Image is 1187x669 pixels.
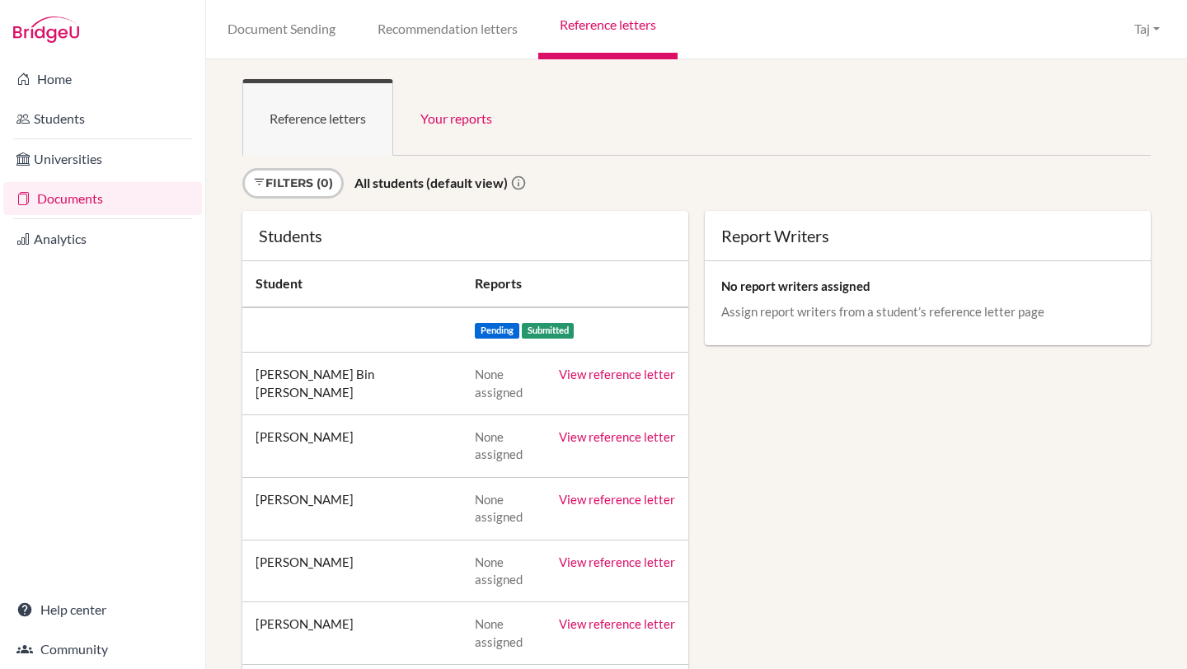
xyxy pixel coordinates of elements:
a: View reference letter [559,616,675,631]
a: View reference letter [559,429,675,444]
span: None assigned [475,367,523,399]
td: [PERSON_NAME] [242,602,462,665]
div: Report Writers [721,227,1134,244]
a: Help center [3,593,202,626]
a: Universities [3,143,202,175]
a: View reference letter [559,492,675,507]
img: Bridge-U [13,16,79,43]
button: Taj [1127,14,1167,44]
td: [PERSON_NAME] Bin [PERSON_NAME] [242,353,462,415]
a: Analytics [3,222,202,255]
strong: All students (default view) [354,175,508,190]
a: View reference letter [559,554,675,569]
a: Community [3,633,202,666]
span: None assigned [475,429,523,461]
th: Student [242,261,462,307]
p: No report writers assigned [721,278,1134,294]
a: Home [3,63,202,96]
td: [PERSON_NAME] [242,414,462,477]
span: None assigned [475,616,523,648]
td: [PERSON_NAME] [242,540,462,602]
a: Documents [3,182,202,215]
a: Reference letters [242,79,393,156]
span: None assigned [475,492,523,524]
a: Your reports [393,79,519,156]
a: Students [3,102,202,135]
span: None assigned [475,554,523,587]
span: Submitted [522,323,575,339]
div: Students [259,227,672,244]
a: View reference letter [559,367,675,381]
span: Pending [475,323,519,339]
a: Filters (0) [242,168,344,199]
th: Reports [462,261,688,307]
p: Assign report writers from a student’s reference letter page [721,303,1134,320]
td: [PERSON_NAME] [242,477,462,540]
